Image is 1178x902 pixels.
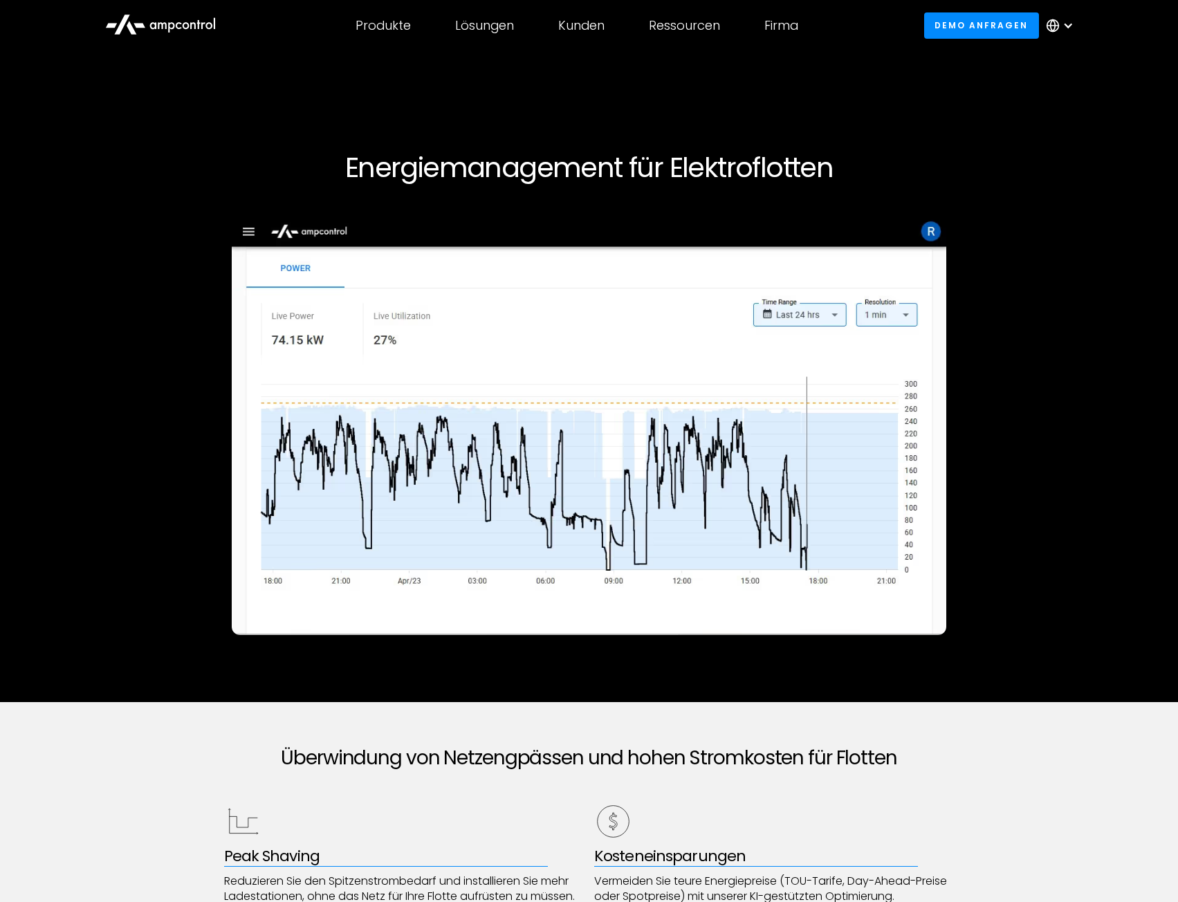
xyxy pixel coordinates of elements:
div: Kosteneinsparungen [594,847,955,865]
a: Demo anfragen [924,12,1039,38]
h2: Überwindung von Netzengpässen und hohen Stromkosten für Flotten [224,746,955,770]
div: Ressourcen [649,18,720,33]
div: Kunden [558,18,605,33]
div: Produkte [356,18,411,33]
div: Firma [764,18,798,33]
div: Lösungen [455,18,514,33]
h1: Energiemanagement für Elektroflotten [169,151,1010,184]
img: Ampcontrol Energy Management Software for Efficient EV optimization [232,217,947,635]
div: Peak Shaving [224,847,585,865]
